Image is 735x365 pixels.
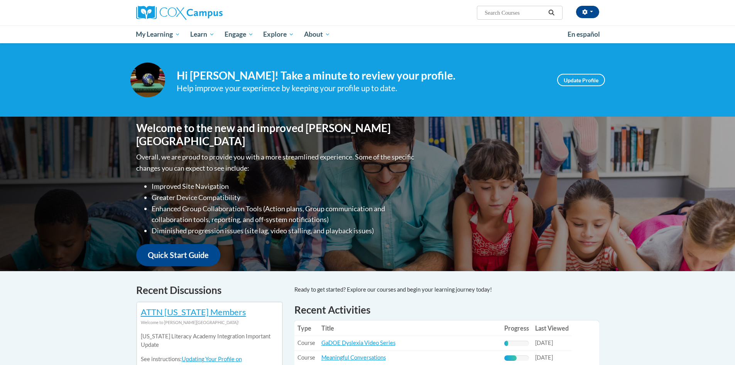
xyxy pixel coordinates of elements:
[185,25,220,43] a: Learn
[484,8,546,17] input: Search Courses
[504,341,509,346] div: Progress, %
[263,30,294,39] span: Explore
[131,25,186,43] a: My Learning
[532,321,572,336] th: Last Viewed
[141,307,246,317] a: ATTN [US_STATE] Members
[136,6,223,20] img: Cox Campus
[136,151,416,174] p: Overall, we are proud to provide you with a more streamlined experience. Some of the specific cha...
[141,332,278,349] p: [US_STATE] Literacy Academy Integration Important Update
[557,74,605,86] a: Update Profile
[152,192,416,203] li: Greater Device Compatibility
[177,69,546,82] h4: Hi [PERSON_NAME]! Take a minute to review your profile.
[136,244,220,266] a: Quick Start Guide
[535,340,553,346] span: [DATE]
[304,30,330,39] span: About
[321,354,386,361] a: Meaningful Conversations
[321,340,395,346] a: GaDOE Dyslexia Video Series
[535,354,553,361] span: [DATE]
[125,25,611,43] div: Main menu
[152,181,416,192] li: Improved Site Navigation
[318,321,501,336] th: Title
[136,283,283,298] h4: Recent Discussions
[504,355,517,361] div: Progress, %
[136,122,416,148] h1: Welcome to the new and improved [PERSON_NAME][GEOGRAPHIC_DATA]
[190,30,215,39] span: Learn
[225,30,253,39] span: Engage
[297,354,315,361] span: Course
[152,225,416,236] li: Diminished progression issues (site lag, video stalling, and playback issues)
[546,8,557,17] button: Search
[294,321,318,336] th: Type
[563,26,605,42] a: En español
[258,25,299,43] a: Explore
[568,30,600,38] span: En español
[220,25,259,43] a: Engage
[141,318,278,327] div: Welcome to [PERSON_NAME][GEOGRAPHIC_DATA]!
[130,63,165,97] img: Profile Image
[136,6,283,20] a: Cox Campus
[152,203,416,226] li: Enhanced Group Collaboration Tools (Action plans, Group communication and collaboration tools, re...
[576,6,599,18] button: Account Settings
[299,25,335,43] a: About
[297,340,315,346] span: Course
[136,30,180,39] span: My Learning
[177,82,546,95] div: Help improve your experience by keeping your profile up to date.
[294,303,599,317] h1: Recent Activities
[501,321,532,336] th: Progress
